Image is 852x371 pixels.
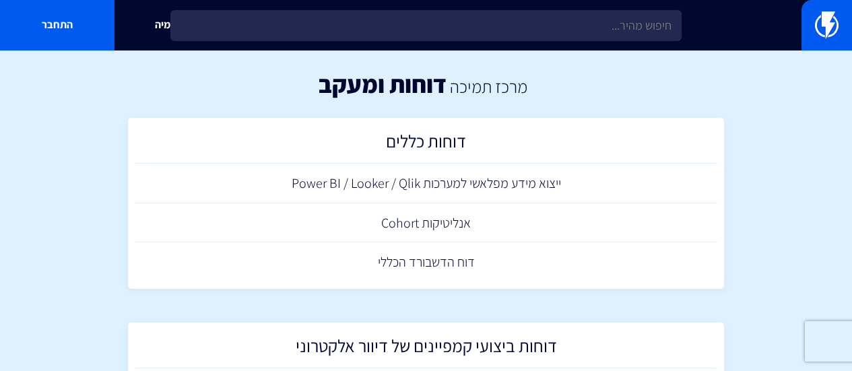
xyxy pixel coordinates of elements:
[141,131,711,158] h2: דוחות כללים
[135,203,718,243] a: אנליטיקות Cohort
[450,75,527,98] a: מרכז תמיכה
[135,242,718,282] a: דוח הדשבורד הכללי
[141,336,711,362] h2: דוחות ביצועי קמפיינים של דיוור אלקטרוני
[135,329,718,369] a: דוחות ביצועי קמפיינים של דיוור אלקטרוני
[170,10,682,41] input: חיפוש מהיר...
[135,164,718,203] a: ייצוא מידע מפלאשי למערכות Power BI / Looker / Qlik
[135,125,718,164] a: דוחות כללים
[319,71,447,98] h1: דוחות ומעקב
